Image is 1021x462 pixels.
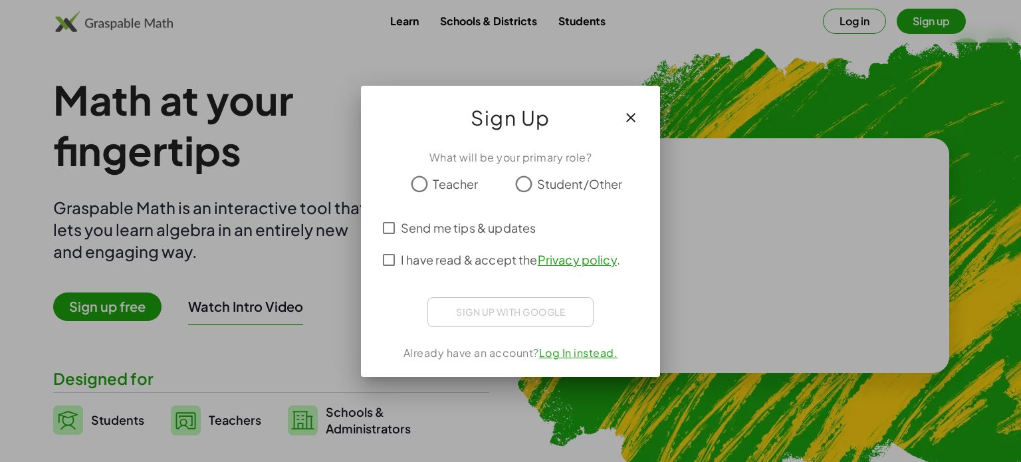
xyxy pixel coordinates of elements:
span: Sign Up [471,102,550,134]
a: Privacy policy [538,252,617,267]
span: Send me tips & updates [401,219,536,237]
span: Student/Other [537,175,623,193]
a: Log In instead. [539,346,618,360]
span: Teacher [433,175,478,193]
div: Already have an account? [377,345,644,361]
div: What will be your primary role? [377,150,644,166]
span: I have read & accept the . [401,251,620,269]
